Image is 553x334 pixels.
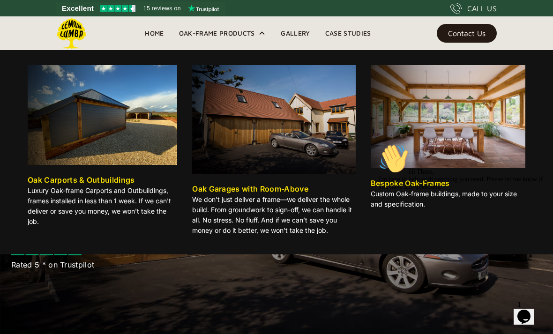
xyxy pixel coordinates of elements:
div: Oak-Frame Products [172,16,274,50]
p: We don’t just deliver a frame—we deliver the whole build. From groundwork to sign-off, we can han... [192,194,355,236]
div: Oak Carports & Outbuildings [28,174,135,186]
a: CALL US [450,3,497,14]
p: Custom Oak-frame buildings, made to your size and specification. [371,189,525,209]
span: Hi There, I'm here to help with anything you need. Please let me know if you have any questions. [4,28,168,50]
img: Trustpilot logo [188,5,219,12]
div: Oak Garages with Room-Above [192,183,308,194]
a: Contact Us [437,24,497,43]
iframe: chat widget [375,140,544,292]
a: Bespoke Oak-FramesCustom Oak-frame buildings, made to your size and specification. [371,65,525,213]
div: CALL US [467,3,497,14]
div: Contact Us [448,30,486,37]
div: Oak-Frame Products [179,28,255,39]
a: Gallery [273,26,317,40]
span: Excellent [62,3,94,14]
a: Case Studies [318,26,379,40]
div: Bespoke Oak-Frames [371,178,450,189]
a: Oak Carports & OutbuildingsLuxury Oak-frame Carports and Outbuildings, frames installed in less t... [28,65,177,230]
div: 👋Hi There,I'm here to help with anything you need. Please let me know if you have any questions. [4,4,172,51]
a: Home [137,26,171,40]
p: Luxury Oak-frame Carports and Outbuildings, frames installed in less than 1 week. If we can't del... [28,186,177,227]
div: Rated 5 * on Trustpilot [11,259,94,270]
img: Trustpilot 4.5 stars [100,5,135,12]
a: See Lemon Lumba reviews on Trustpilot [56,2,225,15]
span: 15 reviews on [143,3,181,14]
img: :wave: [4,4,34,34]
iframe: chat widget [514,297,544,325]
a: Oak Garages with Room-AboveWe don’t just deliver a frame—we deliver the whole build. From groundw... [192,65,355,239]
